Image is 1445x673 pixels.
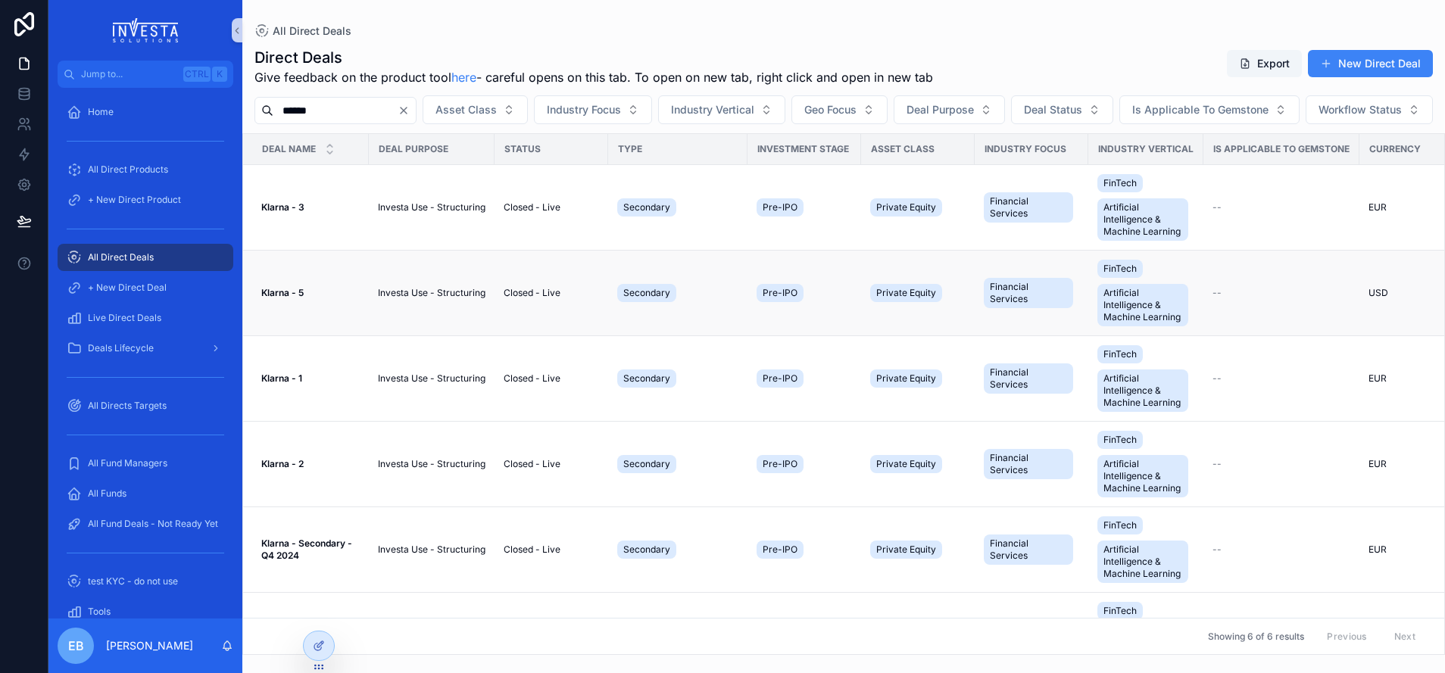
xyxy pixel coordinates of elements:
a: + New Direct Deal [58,274,233,301]
a: Klarna - 2 [261,458,360,470]
strong: Klarna - 3 [261,201,304,213]
span: Investa Use - Structuring [378,544,485,556]
a: Private Equity [870,195,966,220]
a: Tools [58,598,233,625]
a: Investa Use - Structuring [378,458,485,470]
span: Closed - Live [504,372,560,385]
span: K [214,68,226,80]
span: FinTech [1103,519,1137,531]
span: All Direct Products [88,164,168,176]
span: EB [68,637,84,655]
span: -- [1212,458,1222,470]
a: -- [1212,458,1350,470]
span: Pre-IPO [763,287,797,299]
a: Private Equity [870,366,966,391]
span: Investment Stage [757,143,849,155]
span: FinTech [1103,434,1137,446]
span: Ctrl [183,67,211,82]
span: Deal Purpose [379,143,448,155]
span: Pre-IPO [763,372,797,385]
a: Secondary [617,281,738,305]
a: Secondary [617,452,738,476]
span: Pre-IPO [763,458,797,470]
span: Private Equity [876,201,936,213]
span: Secondary [623,458,670,470]
span: Artificial Intelligence & Machine Learning [1103,458,1182,494]
span: -- [1212,287,1222,299]
span: Financial Services [990,537,1067,562]
a: Secondary [617,195,738,220]
a: Klarna - 1 [261,372,360,385]
span: Home [88,106,114,118]
span: FinTech [1103,263,1137,275]
span: Live Direct Deals [88,312,161,324]
span: Deal Name [262,143,316,155]
a: Secondary [617,537,738,562]
a: All Fund Deals - Not Ready Yet [58,510,233,537]
a: Klarna - 5 [261,287,360,299]
span: Is Applicable To Gemstone [1132,102,1269,117]
strong: Klarna - 1 [261,372,302,384]
a: -- [1212,372,1350,385]
button: Clear [398,104,416,117]
a: Investa Use - Structuring [378,201,485,213]
a: Investa Use - Structuring [378,372,485,385]
a: Pre-IPO [757,195,852,220]
a: -- [1212,544,1350,556]
span: Asset Class [871,143,935,155]
a: All Fund Managers [58,450,233,477]
span: Pre-IPO [763,201,797,213]
a: + New Direct Product [58,186,233,213]
a: Private Equity [870,537,966,562]
span: -- [1212,201,1222,213]
strong: Klarna - 2 [261,458,304,469]
button: Select Button [1306,95,1433,124]
span: Private Equity [876,287,936,299]
span: Type [618,143,642,155]
a: All Direct Products [58,156,233,183]
span: Private Equity [876,458,936,470]
a: Financial Services [984,446,1079,482]
a: Financial Services [984,189,1079,226]
span: Artificial Intelligence & Machine Learning [1103,201,1182,238]
span: Artificial Intelligence & Machine Learning [1103,544,1182,580]
span: Currency [1369,143,1421,155]
a: Klarna - Secondary - Q4 2024 [261,537,360,562]
a: Investa Use - Structuring [378,287,485,299]
span: FinTech [1103,348,1137,360]
span: Secondary [623,372,670,385]
span: Showing 6 of 6 results [1208,631,1304,643]
a: -- [1212,287,1350,299]
span: Closed - Live [504,458,560,470]
p: [PERSON_NAME] [106,638,193,653]
button: Select Button [658,95,785,124]
span: Geo Focus [804,102,857,117]
button: Select Button [1119,95,1300,124]
a: Home [58,98,233,126]
a: New Direct Deal [1308,50,1433,77]
a: Secondary [617,366,738,391]
span: + New Direct Deal [88,282,167,294]
span: EUR [1369,458,1387,470]
span: Asset Class [435,102,497,117]
a: Pre-IPO [757,452,852,476]
a: Closed - Live [504,287,599,299]
span: Is Applicable To Gemstone [1213,143,1350,155]
span: test KYC - do not use [88,575,178,587]
a: here [451,70,476,85]
span: EUR [1369,201,1387,213]
a: Pre-IPO [757,366,852,391]
span: -- [1212,372,1222,385]
button: Select Button [534,95,652,124]
a: Financial Services [984,360,1079,397]
a: Klarna - 3 [261,201,360,213]
span: Industry Vertical [671,102,754,117]
span: Secondary [623,201,670,213]
a: Financial Services [984,275,1079,311]
span: + New Direct Product [88,194,181,206]
span: Pre-IPO [763,544,797,556]
a: FinTechArtificial Intelligence & Machine Learning [1097,171,1194,244]
span: Financial Services [990,366,1067,391]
